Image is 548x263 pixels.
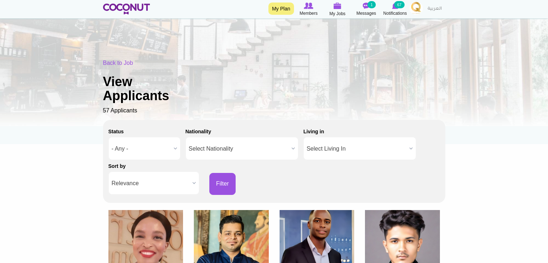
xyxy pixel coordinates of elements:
[209,173,236,195] button: Filter
[103,59,445,115] div: 57 Applicants
[392,3,398,9] img: Notifications
[112,137,171,160] span: - Any -
[307,137,406,160] span: Select Living In
[189,137,289,160] span: Select Nationality
[103,75,193,103] h1: View Applicants
[329,10,346,17] span: My Jobs
[186,128,211,135] label: Nationality
[294,2,323,17] a: Browse Members Members
[303,128,324,135] label: Living in
[112,172,190,195] span: Relevance
[304,3,313,9] img: Browse Members
[299,10,317,17] span: Members
[334,3,342,9] img: My Jobs
[268,3,294,15] a: My Plan
[323,2,352,17] a: My Jobs My Jobs
[381,2,410,17] a: Notifications Notifications 67
[108,162,126,170] label: Sort by
[103,4,150,14] img: Home
[367,1,375,8] small: 1
[363,3,370,9] img: Messages
[352,2,381,17] a: Messages Messages 1
[394,1,404,8] small: 67
[108,128,124,135] label: Status
[383,10,407,17] span: Notifications
[424,2,445,16] a: العربية
[103,60,133,66] a: Back to Job
[356,10,376,17] span: Messages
